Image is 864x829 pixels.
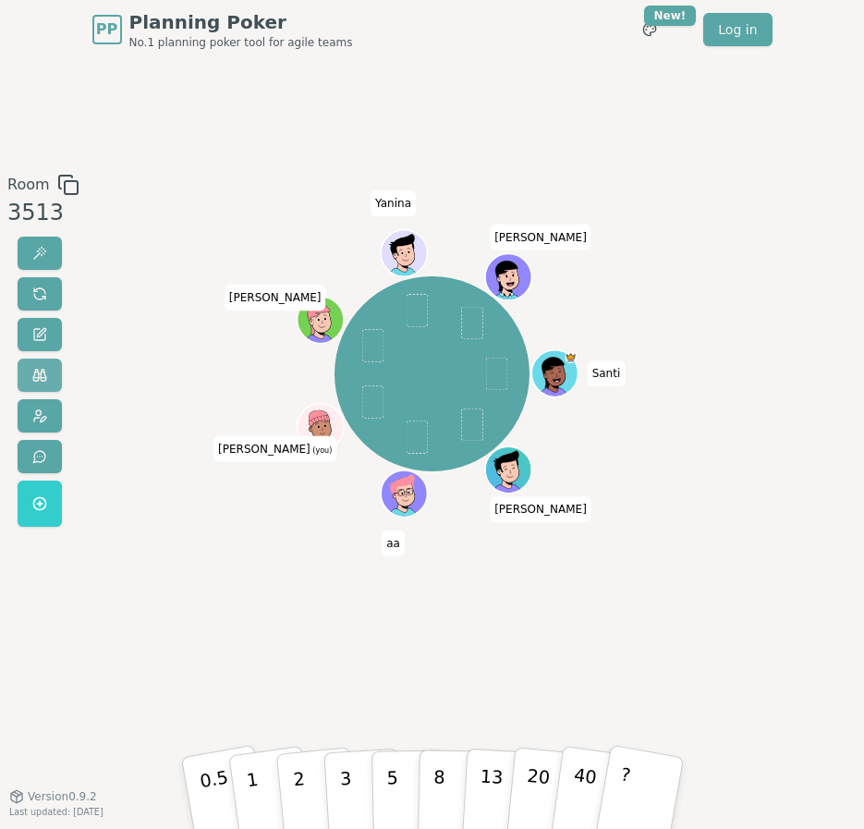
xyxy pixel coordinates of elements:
button: Reset votes [18,277,62,311]
div: 3513 [7,196,79,229]
button: New! [633,13,666,46]
span: Click to change your name [213,436,336,462]
span: No.1 planning poker tool for agile teams [129,35,353,50]
button: Watch only [18,359,62,392]
span: PP [96,18,117,41]
span: Last updated: [DATE] [9,807,103,817]
span: Santi is the host [566,352,578,364]
button: Send feedback [18,440,62,473]
span: Version 0.9.2 [28,789,97,804]
button: Change avatar [18,399,62,433]
button: Click to change your avatar [299,406,343,449]
span: Click to change your name [490,497,591,523]
button: Version0.9.2 [9,789,97,804]
div: New! [644,6,697,26]
span: Planning Poker [129,9,353,35]
span: Click to change your name [225,286,326,311]
span: (you) [310,446,333,455]
button: Change name [18,318,62,351]
span: Click to change your name [382,530,405,556]
a: PPPlanning PokerNo.1 planning poker tool for agile teams [92,9,353,50]
a: Log in [703,13,772,46]
span: Click to change your name [490,225,591,250]
span: Click to change your name [588,360,626,386]
span: Click to change your name [371,191,416,217]
button: Get a named room [18,481,62,527]
button: Reveal votes [18,237,62,270]
span: Room [7,174,50,196]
